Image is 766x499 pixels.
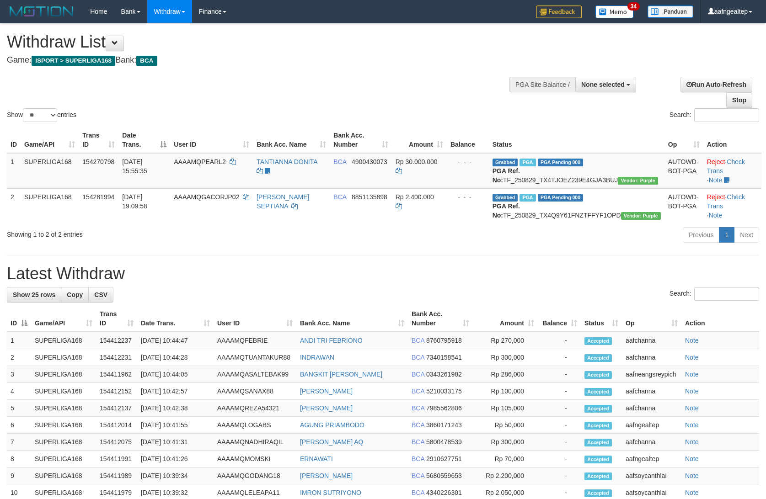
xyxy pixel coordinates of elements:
td: - [538,417,581,434]
span: Accepted [584,439,612,446]
td: 6 [7,417,31,434]
span: BCA [412,455,424,462]
span: Copy 7985562806 to clipboard [426,404,462,412]
h4: Game: Bank: [7,56,502,65]
a: Run Auto-Refresh [680,77,752,92]
td: aafsoycanthlai [622,467,681,484]
td: Rp 50,000 [473,417,538,434]
label: Search: [670,108,759,122]
a: INDRAWAN [300,354,334,361]
td: [DATE] 10:41:55 [137,417,214,434]
img: MOTION_logo.png [7,5,76,18]
th: Op: activate to sort column ascending [664,127,703,153]
a: [PERSON_NAME] [300,404,353,412]
span: Accepted [584,472,612,480]
span: Show 25 rows [13,291,55,298]
span: Accepted [584,456,612,463]
span: Grabbed [493,194,518,202]
td: [DATE] 10:41:31 [137,434,214,451]
a: AGUNG PRIAMBODO [300,421,364,429]
span: Accepted [584,354,612,362]
a: Note [685,388,699,395]
a: Note [685,421,699,429]
a: [PERSON_NAME] SEPTIANA [257,193,309,210]
td: [DATE] 10:42:38 [137,400,214,417]
td: 154412075 [96,434,137,451]
span: BCA [412,421,424,429]
td: aafchanna [622,383,681,400]
th: Bank Acc. Name: activate to sort column ascending [253,127,330,153]
th: Balance [447,127,489,153]
span: Copy 8760795918 to clipboard [426,337,462,344]
th: Action [681,306,759,332]
img: Feedback.jpg [536,5,582,18]
span: Accepted [584,489,612,497]
b: PGA Ref. No: [493,202,520,219]
td: SUPERLIGA168 [31,434,96,451]
th: Trans ID: activate to sort column ascending [96,306,137,332]
td: - [538,434,581,451]
td: 154411989 [96,467,137,484]
td: AAAAMQNADHIRAQIL [214,434,296,451]
a: Note [685,404,699,412]
td: [DATE] 10:44:28 [137,349,214,366]
th: Trans ID: activate to sort column ascending [79,127,118,153]
label: Search: [670,287,759,301]
a: Reject [707,158,725,165]
td: 154412137 [96,400,137,417]
td: AAAAMQGODANG18 [214,467,296,484]
td: [DATE] 10:44:47 [137,332,214,349]
input: Search: [694,287,759,301]
th: Bank Acc. Name: activate to sort column ascending [296,306,408,332]
span: Accepted [584,337,612,345]
h1: Latest Withdraw [7,265,759,283]
a: [PERSON_NAME] [300,472,353,479]
td: AAAAMQREZA54321 [214,400,296,417]
span: CSV [94,291,107,298]
th: ID: activate to sort column descending [7,306,31,332]
th: Bank Acc. Number: activate to sort column ascending [330,127,391,153]
a: [PERSON_NAME] [300,388,353,395]
td: 154412231 [96,349,137,366]
td: 3 [7,366,31,383]
td: - [538,366,581,383]
span: BCA [412,337,424,344]
td: 2 [7,349,31,366]
span: Copy 8851135898 to clipboard [352,193,387,201]
img: panduan.png [648,5,693,18]
td: - [538,383,581,400]
span: Rp 30.000.000 [396,158,438,165]
td: - [538,467,581,484]
th: Date Trans.: activate to sort column descending [118,127,170,153]
span: Copy 4900430073 to clipboard [352,158,387,165]
th: User ID: activate to sort column ascending [214,306,296,332]
span: BCA [412,489,424,496]
td: AUTOWD-BOT-PGA [664,153,703,189]
td: 154411991 [96,451,137,467]
th: Op: activate to sort column ascending [622,306,681,332]
td: SUPERLIGA168 [31,467,96,484]
span: Copy 7340158541 to clipboard [426,354,462,361]
td: - [538,349,581,366]
th: Status: activate to sort column ascending [581,306,622,332]
td: TF_250829_TX4Q9Y61FNZTFFYF1OPD [489,188,664,223]
td: AAAAMQMOMSKI [214,451,296,467]
th: Bank Acc. Number: activate to sort column ascending [408,306,473,332]
span: Grabbed [493,159,518,166]
a: Note [709,212,723,219]
span: Accepted [584,388,612,396]
td: [DATE] 10:44:05 [137,366,214,383]
span: BCA [412,472,424,479]
td: aafngealtep [622,417,681,434]
a: IMRON SUTRIYONO [300,489,361,496]
td: SUPERLIGA168 [21,188,79,223]
span: PGA Pending [538,159,584,166]
a: Next [734,227,759,243]
td: Rp 300,000 [473,434,538,451]
span: Vendor URL: https://trx4.1velocity.biz [618,177,658,185]
a: Note [709,176,723,184]
td: aafneangsreypich [622,366,681,383]
td: - [538,451,581,467]
a: Check Trans [707,158,745,175]
span: Copy 0343261982 to clipboard [426,371,462,378]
